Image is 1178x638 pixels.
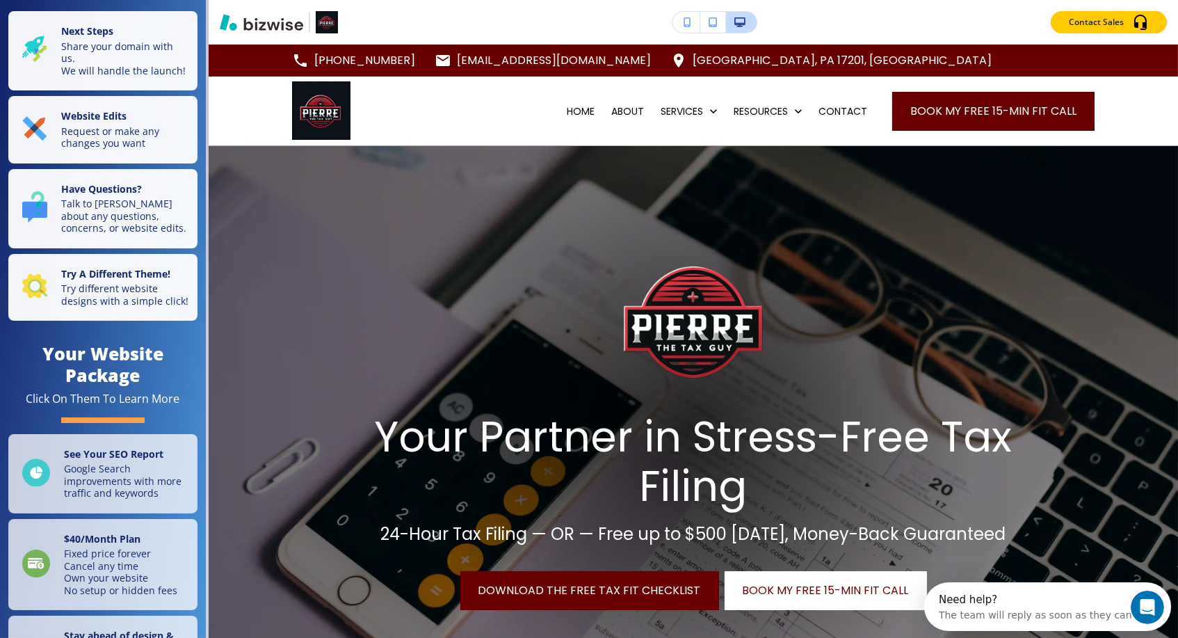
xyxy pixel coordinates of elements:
strong: See Your SEO Report [64,447,163,461]
button: Contact Sales [1051,11,1167,33]
p: Talk to [PERSON_NAME] about any questions, concerns, or website edits. [61,198,189,234]
div: Click On Them To Learn More [26,392,180,406]
a: [GEOGRAPHIC_DATA], PA 17201, [GEOGRAPHIC_DATA] [670,50,992,71]
span: Book My Free 15-Min Fit Call [910,103,1076,120]
img: Bizwise Logo [220,14,303,31]
p: 24-Hour Tax Filing — OR — Free up to $500 [DATE], Money-Back Guaranteed [371,524,1015,545]
p: SERVICES [661,104,703,118]
button: Try A Different Theme!Try different website designs with a simple click! [8,254,197,321]
p: Contact Sales [1069,16,1124,29]
span: Download the Free Tax Fit Checklist [478,582,701,599]
img: Hero Logo [624,253,763,392]
p: [PHONE_NUMBER] [314,50,415,71]
p: Fixed price forever Cancel any time Own your website No setup or hidden fees [64,548,177,596]
a: [EMAIL_ADDRESS][DOMAIN_NAME] [435,50,651,71]
p: ABOUT [611,104,644,118]
div: Open Intercom Messenger [6,6,249,44]
iframe: Intercom live chat [1131,591,1164,624]
div: The team will reply as soon as they can [15,23,208,38]
a: Book My Free 15-Min Fit Call [725,571,927,610]
span: Book My Free 15-Min Fit Call [743,582,909,599]
img: Pierre The Tax Guy [292,81,350,140]
a: See Your SEO ReportGoogle Search improvements with more traffic and keywords [8,434,197,513]
p: Share your domain with us. We will handle the launch! [61,40,189,77]
a: Download the Free Tax Fit Checklist [460,571,719,610]
p: [GEOGRAPHIC_DATA], PA 17201, [GEOGRAPHIC_DATA] [693,50,992,71]
strong: Next Steps [61,24,113,38]
p: CONTACT [818,104,867,118]
h4: Your Website Package [8,343,197,386]
a: $40/Month PlanFixed price foreverCancel any timeOwn your websiteNo setup or hidden fees [8,519,197,611]
iframe: Intercom live chat discovery launcher [924,582,1171,631]
p: Your Partner in Stress-Free Tax Filing [371,413,1015,511]
p: Request or make any changes you want [61,125,189,150]
strong: Website Edits [61,109,127,122]
strong: Try A Different Theme! [61,267,170,280]
p: RESOURCES [734,104,788,118]
p: Google Search improvements with more traffic and keywords [64,463,189,500]
img: Your Logo [316,11,338,33]
p: Try different website designs with a simple click! [61,282,189,307]
strong: Have Questions? [61,182,142,196]
button: Website EditsRequest or make any changes you want [8,96,197,164]
p: HOME [567,104,595,118]
a: Book My Free 15-Min Fit Call [892,92,1095,131]
p: [EMAIL_ADDRESS][DOMAIN_NAME] [457,50,651,71]
button: Next StepsShare your domain with us.We will handle the launch! [8,11,197,90]
a: [PHONE_NUMBER] [292,50,415,71]
strong: $ 40 /Month Plan [64,532,140,545]
button: Have Questions?Talk to [PERSON_NAME] about any questions, concerns, or website edits. [8,169,197,248]
div: Need help? [15,12,208,23]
